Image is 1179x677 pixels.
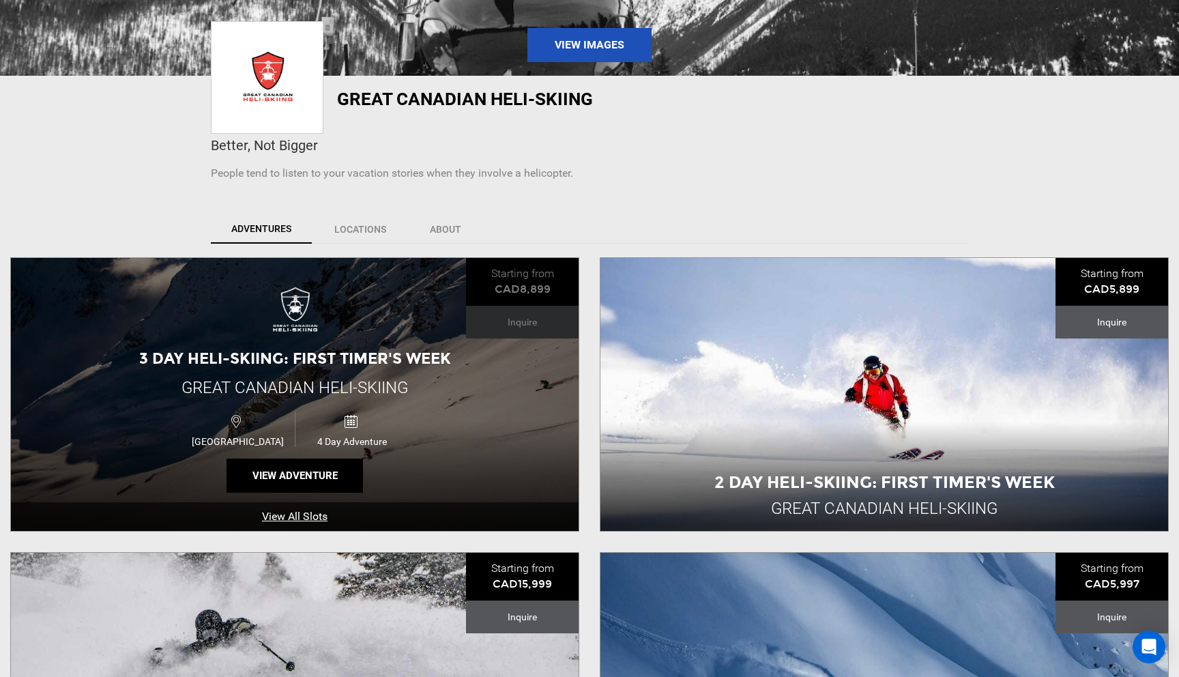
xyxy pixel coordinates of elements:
a: Locations [313,215,407,244]
img: images [267,287,322,341]
span: 3 Day Heli-skiing: First Timer's Week [139,349,451,368]
span: [GEOGRAPHIC_DATA] [181,436,295,447]
img: img_9251f6c852f2d69a6fdc2f2f53e7d310.png [214,25,320,130]
div: Better, Not Bigger [211,136,968,156]
p: People tend to listen to your vacation stories when they involve a helicopter. [211,166,968,182]
a: View All Slots [11,502,579,532]
a: View Images [527,28,652,62]
span: Great Canadian Heli-Skiing [181,378,408,397]
div: Open Intercom Messenger [1133,631,1165,663]
span: 4 Day Adventure [295,436,408,447]
a: Adventures [211,215,312,244]
button: View Adventure [227,459,363,493]
h1: Great Canadian Heli-Skiing [337,89,719,109]
a: About [409,215,482,244]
